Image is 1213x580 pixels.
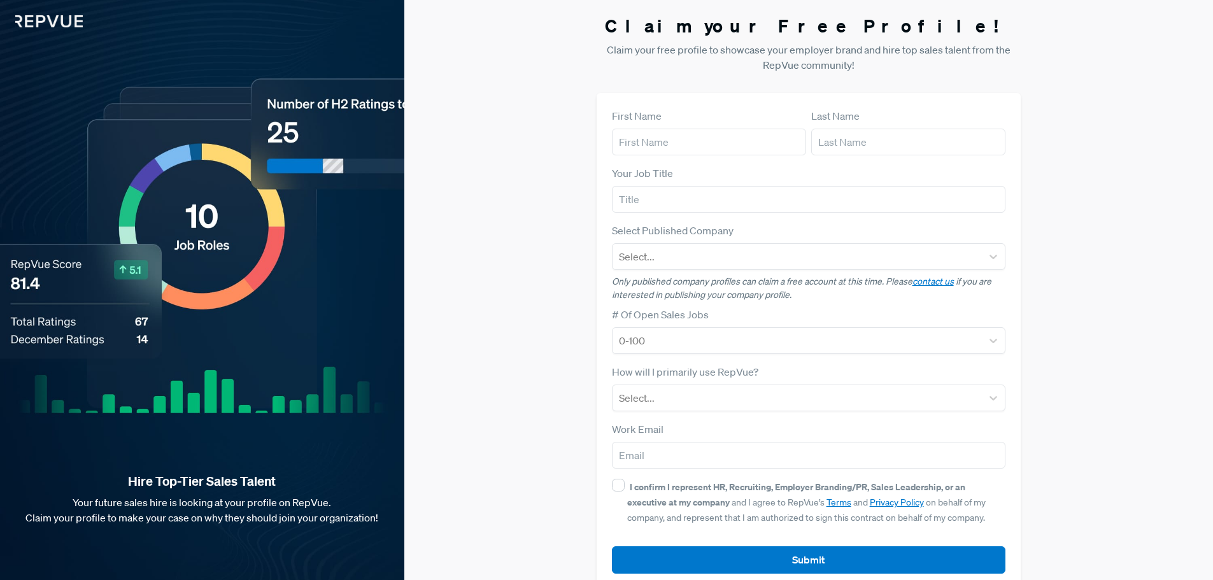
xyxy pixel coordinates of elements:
button: Submit [612,546,1006,574]
input: Last Name [811,129,1005,155]
label: How will I primarily use RepVue? [612,364,758,379]
a: contact us [912,276,954,287]
label: First Name [612,108,662,124]
input: Title [612,186,1006,213]
label: Select Published Company [612,223,734,238]
label: Last Name [811,108,860,124]
p: Claim your free profile to showcase your employer brand and hire top sales talent from the RepVue... [597,42,1021,73]
strong: I confirm I represent HR, Recruiting, Employer Branding/PR, Sales Leadership, or an executive at ... [627,481,965,508]
p: Only published company profiles can claim a free account at this time. Please if you are interest... [612,275,1006,302]
input: First Name [612,129,806,155]
span: and I agree to RepVue’s and on behalf of my company, and represent that I am authorized to sign t... [627,481,986,523]
h3: Claim your Free Profile! [597,15,1021,37]
p: Your future sales hire is looking at your profile on RepVue. Claim your profile to make your case... [20,495,384,525]
a: Privacy Policy [870,497,924,508]
a: Terms [826,497,851,508]
label: # Of Open Sales Jobs [612,307,709,322]
input: Email [612,442,1006,469]
label: Work Email [612,421,663,437]
strong: Hire Top-Tier Sales Talent [20,473,384,490]
label: Your Job Title [612,166,673,181]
